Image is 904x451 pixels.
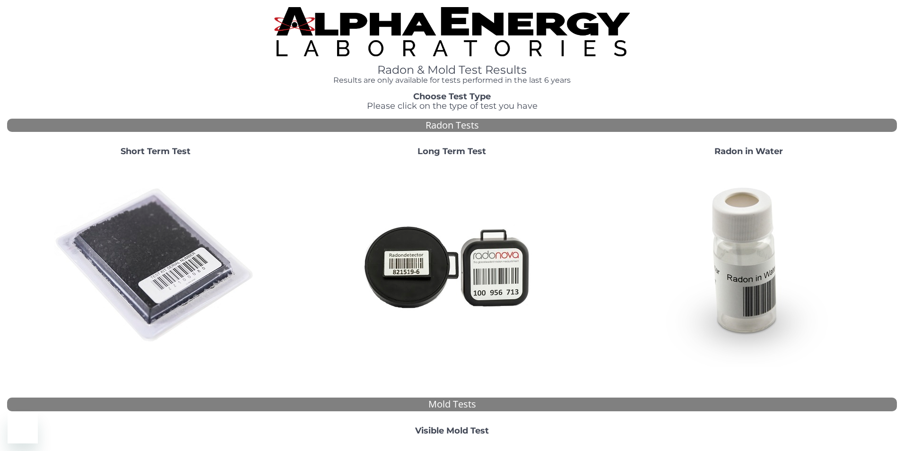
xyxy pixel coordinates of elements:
[7,119,897,132] div: Radon Tests
[647,164,850,367] img: RadoninWater.jpg
[367,101,538,111] span: Please click on the type of test you have
[714,146,783,156] strong: Radon in Water
[350,164,554,367] img: Radtrak2vsRadtrak3.jpg
[417,146,486,156] strong: Long Term Test
[415,425,489,436] strong: Visible Mold Test
[54,164,257,367] img: ShortTerm.jpg
[121,146,191,156] strong: Short Term Test
[274,7,630,56] img: TightCrop.jpg
[274,76,630,85] h4: Results are only available for tests performed in the last 6 years
[274,64,630,76] h1: Radon & Mold Test Results
[8,413,38,443] iframe: Button to launch messaging window
[7,398,897,411] div: Mold Tests
[413,91,491,102] strong: Choose Test Type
